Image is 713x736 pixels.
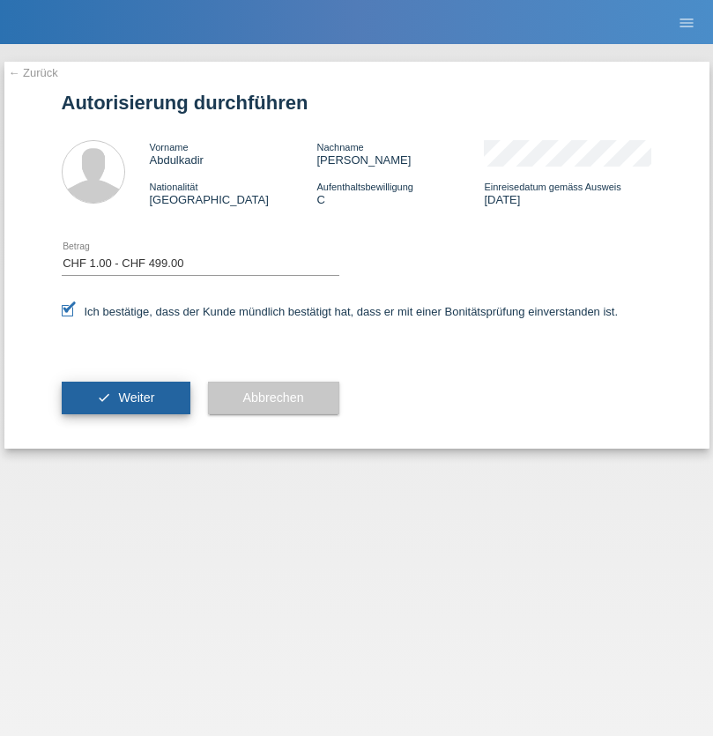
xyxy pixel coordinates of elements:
[484,182,620,192] span: Einreisedatum gemäss Ausweis
[150,182,198,192] span: Nationalität
[669,17,704,27] a: menu
[484,180,651,206] div: [DATE]
[9,66,58,79] a: ← Zurück
[678,14,695,32] i: menu
[97,390,111,405] i: check
[118,390,154,405] span: Weiter
[208,382,339,415] button: Abbrechen
[62,92,652,114] h1: Autorisierung durchführen
[243,390,304,405] span: Abbrechen
[150,140,317,167] div: Abdulkadir
[62,305,619,318] label: Ich bestätige, dass der Kunde mündlich bestätigt hat, dass er mit einer Bonitätsprüfung einversta...
[316,142,363,152] span: Nachname
[316,140,484,167] div: [PERSON_NAME]
[150,180,317,206] div: [GEOGRAPHIC_DATA]
[316,180,484,206] div: C
[62,382,190,415] button: check Weiter
[316,182,412,192] span: Aufenthaltsbewilligung
[150,142,189,152] span: Vorname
